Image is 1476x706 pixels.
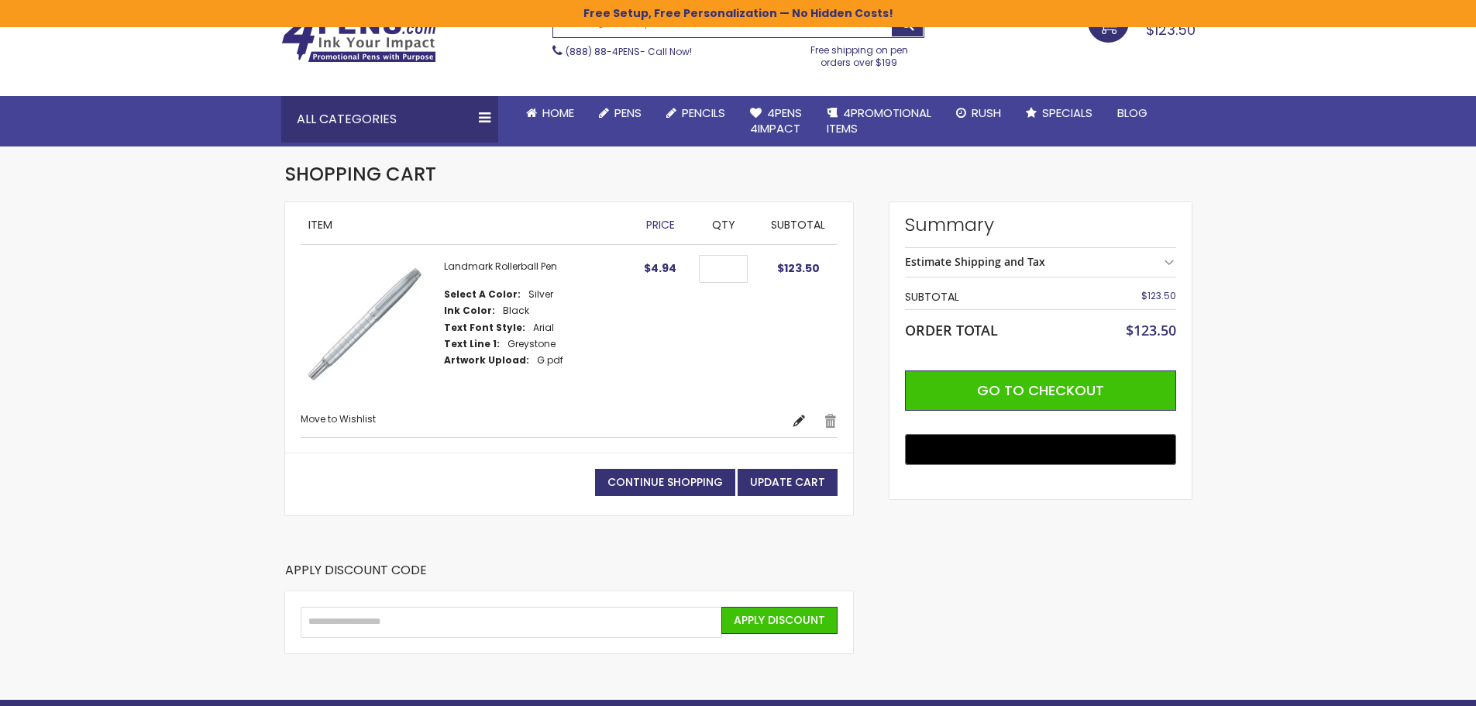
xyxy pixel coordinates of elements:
a: Continue Shopping [595,469,735,496]
dd: Arial [533,322,554,334]
a: G.pdf [537,353,563,367]
dd: Silver [528,288,553,301]
span: Go to Checkout [977,381,1104,400]
div: All Categories [281,96,498,143]
span: Pencils [682,105,725,121]
strong: Summary [905,212,1176,237]
a: Specials [1013,96,1105,130]
span: Rush [972,105,1001,121]
span: Item [308,217,332,232]
button: Go to Checkout [905,370,1176,411]
a: Pens [587,96,654,130]
a: Rush [944,96,1013,130]
button: Buy with GPay [905,434,1176,465]
span: Apply Discount [734,612,825,628]
a: 4PROMOTIONALITEMS [814,96,944,146]
span: $4.94 [644,260,676,276]
span: Continue Shopping [607,474,723,490]
img: Landmark Rollerball-Silver [301,260,428,388]
span: 4PROMOTIONAL ITEMS [827,105,931,136]
span: Home [542,105,574,121]
dt: Artwork Upload [444,354,529,367]
span: $123.50 [1141,289,1176,302]
span: Pens [614,105,642,121]
span: Specials [1042,105,1092,121]
a: Blog [1105,96,1160,130]
th: Subtotal [905,285,1085,309]
a: 4Pens4impact [738,96,814,146]
dt: Select A Color [444,288,521,301]
span: Qty [712,217,735,232]
dt: Text Font Style [444,322,525,334]
dd: Black [503,305,529,317]
span: Shopping Cart [285,161,436,187]
dt: Ink Color [444,305,495,317]
span: - Call Now! [566,45,692,58]
a: Landmark Rollerball-Silver [301,260,444,398]
span: 4Pens 4impact [750,105,802,136]
dd: Greystone [507,338,556,350]
button: Update Cart [738,469,838,496]
span: Blog [1117,105,1147,121]
a: (888) 88-4PENS [566,45,640,58]
span: Price [646,217,675,232]
a: Move to Wishlist [301,412,376,425]
span: $123.50 [1146,20,1196,40]
dt: Text Line 1 [444,338,500,350]
img: 4Pens Custom Pens and Promotional Products [281,13,436,63]
span: $123.50 [777,260,820,276]
a: Pencils [654,96,738,130]
strong: Estimate Shipping and Tax [905,254,1045,269]
strong: Order Total [905,319,998,339]
span: Update Cart [750,474,825,490]
a: Home [514,96,587,130]
span: Subtotal [771,217,825,232]
strong: Apply Discount Code [285,562,427,591]
div: Free shipping on pen orders over $199 [794,38,924,69]
span: $123.50 [1126,321,1176,339]
a: Landmark Rollerball Pen [444,260,557,273]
